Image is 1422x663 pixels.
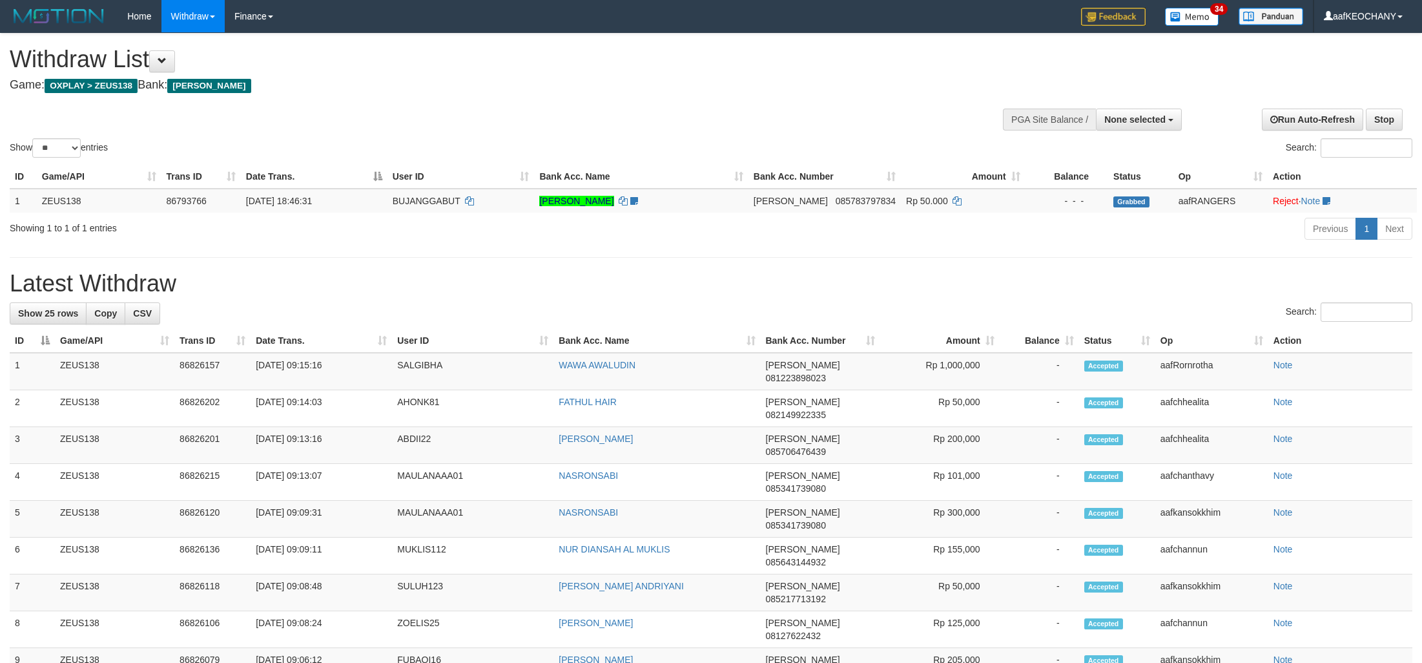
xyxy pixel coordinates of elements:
[1273,618,1293,628] a: Note
[559,360,635,370] a: WAWA AWALUDIN
[766,483,826,494] span: Copy 085341739080 to clipboard
[766,557,826,567] span: Copy 085643144932 to clipboard
[174,353,251,390] td: 86826157
[1321,302,1412,322] input: Search:
[559,618,633,628] a: [PERSON_NAME]
[1000,574,1079,611] td: -
[836,196,896,206] span: Copy 085783797834 to clipboard
[1273,544,1293,554] a: Note
[539,196,613,206] a: [PERSON_NAME]
[1155,574,1268,611] td: aafkansokkhim
[94,308,117,319] span: Copy
[766,360,840,370] span: [PERSON_NAME]
[392,353,553,390] td: SALGIBHA
[880,501,1000,538] td: Rp 300,000
[1239,8,1303,25] img: panduan.png
[1210,3,1228,15] span: 34
[1155,501,1268,538] td: aafkansokkhim
[1165,8,1219,26] img: Button%20Memo.svg
[392,329,553,353] th: User ID: activate to sort column ascending
[167,79,251,93] span: [PERSON_NAME]
[1084,397,1123,408] span: Accepted
[55,427,174,464] td: ZEUS138
[10,574,55,611] td: 7
[55,501,174,538] td: ZEUS138
[55,538,174,574] td: ZEUS138
[387,165,535,189] th: User ID: activate to sort column ascending
[553,329,760,353] th: Bank Acc. Name: activate to sort column ascending
[174,574,251,611] td: 86826118
[1268,189,1417,213] td: ·
[10,611,55,648] td: 8
[1096,109,1182,131] button: None selected
[392,501,553,538] td: MAULANAAA01
[1273,434,1293,444] a: Note
[1268,329,1412,353] th: Action
[32,138,81,158] select: Showentries
[559,397,616,407] a: FATHUL HAIR
[1079,329,1155,353] th: Status: activate to sort column ascending
[766,520,826,531] span: Copy 085341739080 to clipboard
[10,47,935,72] h1: Withdraw List
[880,611,1000,648] td: Rp 125,000
[1113,196,1149,207] span: Grabbed
[10,79,935,92] h4: Game: Bank:
[1273,397,1293,407] a: Note
[246,196,312,206] span: [DATE] 18:46:31
[55,574,174,611] td: ZEUS138
[10,538,55,574] td: 6
[174,538,251,574] td: 86826136
[1084,582,1123,593] span: Accepted
[766,581,840,591] span: [PERSON_NAME]
[392,574,553,611] td: SULUH123
[1273,470,1293,481] a: Note
[901,165,1025,189] th: Amount: activate to sort column ascending
[1084,361,1123,372] span: Accepted
[37,165,161,189] th: Game/API: activate to sort column ascending
[1173,165,1268,189] th: Op: activate to sort column ascending
[761,329,880,353] th: Bank Acc. Number: activate to sort column ascending
[1104,114,1166,125] span: None selected
[10,165,37,189] th: ID
[174,390,251,427] td: 86826202
[1273,507,1293,518] a: Note
[1000,611,1079,648] td: -
[55,353,174,390] td: ZEUS138
[1273,196,1299,206] a: Reject
[1155,390,1268,427] td: aafchhealita
[1377,218,1412,240] a: Next
[1081,8,1146,26] img: Feedback.jpg
[251,464,392,501] td: [DATE] 09:13:07
[766,594,826,604] span: Copy 085217713192 to clipboard
[1155,427,1268,464] td: aafchhealita
[880,574,1000,611] td: Rp 50,000
[174,427,251,464] td: 86826201
[559,507,618,518] a: NASRONSABI
[559,470,618,481] a: NASRONSABI
[251,427,392,464] td: [DATE] 09:13:16
[10,501,55,538] td: 5
[1304,218,1356,240] a: Previous
[10,271,1412,297] h1: Latest Withdraw
[1084,508,1123,519] span: Accepted
[1155,611,1268,648] td: aafchannun
[10,138,108,158] label: Show entries
[766,410,826,420] span: Copy 082149922335 to clipboard
[748,165,901,189] th: Bank Acc. Number: activate to sort column ascending
[55,329,174,353] th: Game/API: activate to sort column ascending
[1084,434,1123,445] span: Accepted
[1025,165,1108,189] th: Balance
[559,581,683,591] a: [PERSON_NAME] ANDRIYANI
[392,538,553,574] td: MUKLIS112
[1000,538,1079,574] td: -
[1155,329,1268,353] th: Op: activate to sort column ascending
[392,611,553,648] td: ZOELIS25
[1084,618,1123,629] span: Accepted
[251,390,392,427] td: [DATE] 09:14:03
[1000,427,1079,464] td: -
[1003,109,1096,131] div: PGA Site Balance /
[1301,196,1321,206] a: Note
[10,189,37,213] td: 1
[1321,138,1412,158] input: Search:
[766,618,840,628] span: [PERSON_NAME]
